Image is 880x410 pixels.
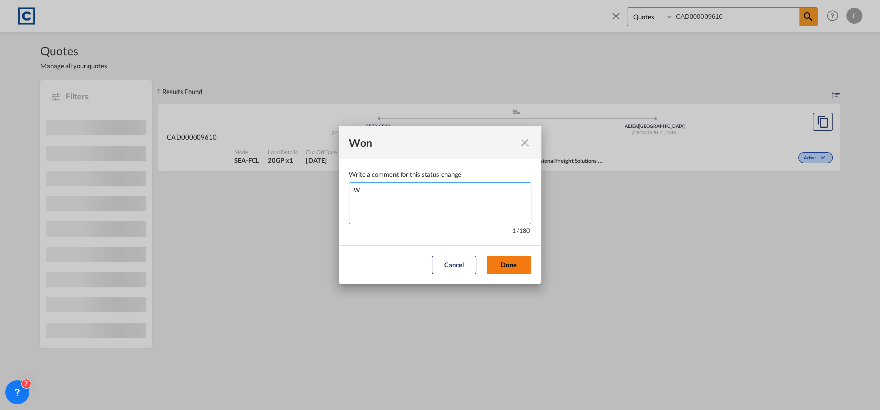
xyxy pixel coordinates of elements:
[432,256,476,274] button: Cancel
[349,136,519,149] div: Won
[339,126,541,284] md-dialog: Write a comment ...
[349,169,531,179] div: Write a comment for this status change
[519,136,531,149] md-icon: icon-close
[487,256,531,274] button: Done
[512,224,531,234] div: 1 / 180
